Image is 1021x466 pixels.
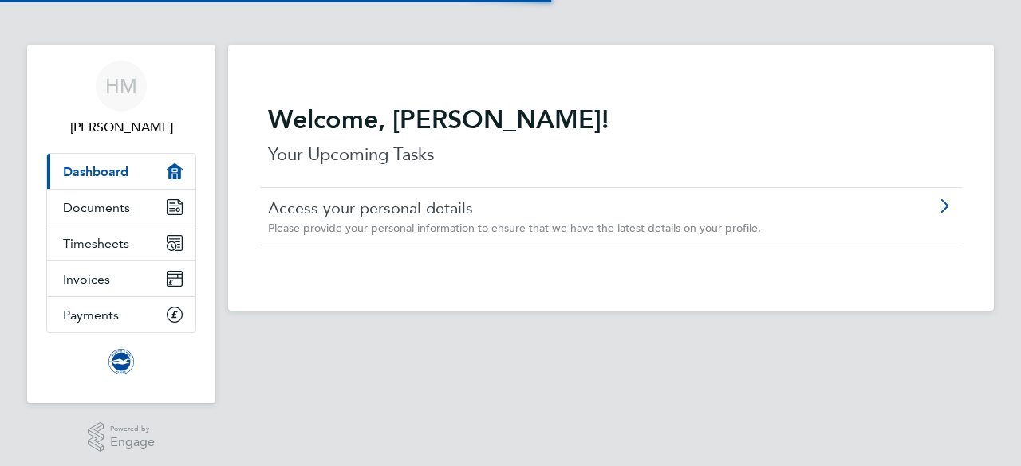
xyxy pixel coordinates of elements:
[47,190,195,225] a: Documents
[63,236,129,251] span: Timesheets
[63,272,110,287] span: Invoices
[47,225,195,260] a: Timesheets
[268,221,761,235] span: Please provide your personal information to ensure that we have the latest details on your profile.
[46,349,196,374] a: Go to home page
[268,104,954,135] h2: Welcome, [PERSON_NAME]!
[108,349,134,374] img: brightonandhovealbion-logo-retina.png
[63,307,119,323] span: Payments
[27,45,215,403] nav: Main navigation
[63,164,128,179] span: Dashboard
[46,118,196,137] span: Hazel Morris
[47,261,195,296] a: Invoices
[110,436,155,449] span: Engage
[268,198,864,218] a: Access your personal details
[268,142,954,167] p: Your Upcoming Tasks
[47,297,195,332] a: Payments
[105,76,137,96] span: HM
[88,422,156,452] a: Powered byEngage
[63,200,130,215] span: Documents
[46,61,196,137] a: HM[PERSON_NAME]
[110,422,155,436] span: Powered by
[47,154,195,189] a: Dashboard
